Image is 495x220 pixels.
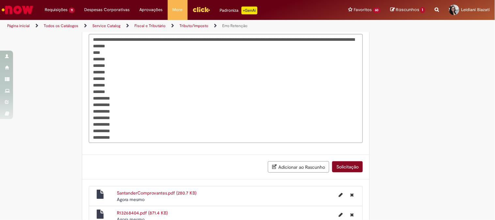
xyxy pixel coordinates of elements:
[335,210,347,220] button: Editar nome de arquivo R13268404.pdf
[241,7,257,14] p: +GenAi
[1,3,34,16] img: ServiceNow
[117,196,145,202] span: Agora mesmo
[45,7,68,13] span: Requisições
[461,7,490,12] span: Leidiani Biazati
[85,7,130,13] span: Despesas Corporativas
[335,190,347,200] button: Editar nome de arquivo SantanderComprovantes.pdf
[69,8,75,13] span: 11
[220,7,257,14] div: Padroniza
[396,7,419,13] span: Rascunhos
[193,5,210,14] img: click_logo_yellow_360x200.png
[89,34,363,143] textarea: Descrição
[92,23,120,28] a: Service Catalog
[390,7,425,13] a: Rascunhos
[140,7,163,13] span: Aprovações
[89,26,111,32] span: Descrição
[179,23,208,28] a: Tributo/Imposto
[117,196,145,202] time: 29/08/2025 15:56:04
[44,23,78,28] a: Todos os Catálogos
[373,8,381,13] span: 60
[134,23,165,28] a: Fiscal e Tributário
[332,161,363,172] button: Solicitação
[268,161,329,173] button: Adicionar ao Rascunho
[420,7,425,13] span: 1
[346,210,358,220] button: Excluir R13268404.pdf
[117,210,168,216] a: R13268404.pdf (871.4 KB)
[117,190,196,196] a: SantanderComprovantes.pdf (280.7 KB)
[173,7,183,13] span: More
[7,23,30,28] a: Página inicial
[346,190,358,200] button: Excluir SantanderComprovantes.pdf
[354,7,372,13] span: Favoritos
[222,23,247,28] a: Erro Retenção
[5,20,325,32] ul: Trilhas de página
